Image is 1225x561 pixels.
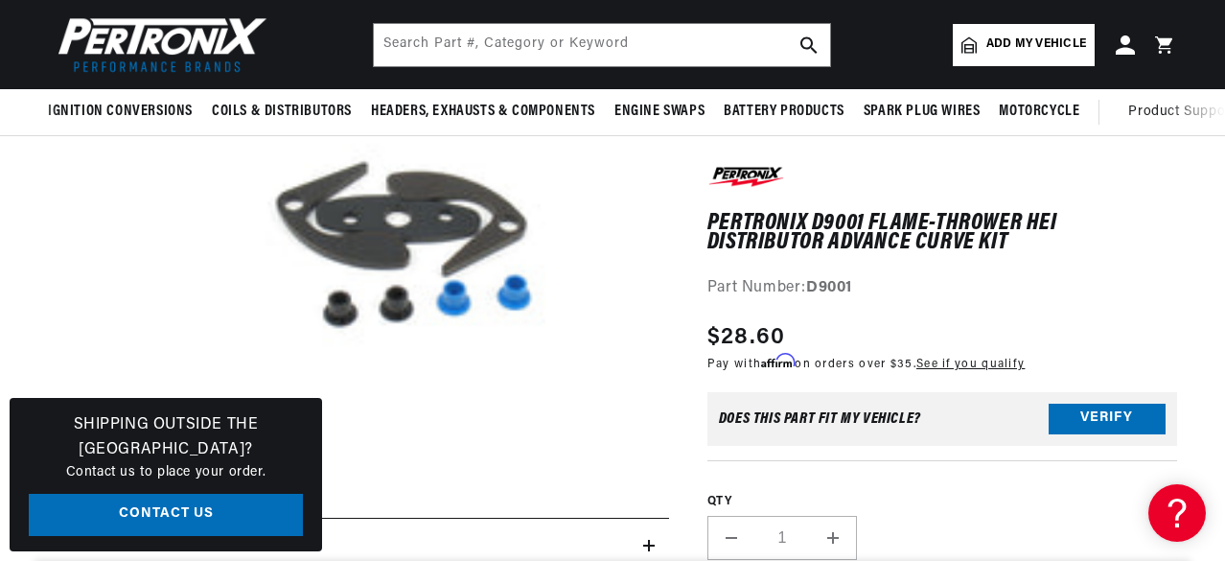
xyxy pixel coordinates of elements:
span: Headers, Exhausts & Components [371,102,595,122]
span: Affirm [761,354,795,368]
a: Add my vehicle [953,24,1095,66]
span: $28.60 [707,320,786,355]
strong: D9001 [806,281,852,296]
span: Add my vehicle [986,35,1086,54]
summary: Motorcycle [989,89,1089,134]
summary: Spark Plug Wires [854,89,990,134]
summary: Headers, Exhausts & Components [361,89,605,134]
button: search button [788,24,830,66]
span: Spark Plug Wires [864,102,981,122]
button: Verify [1049,404,1166,434]
h3: Shipping Outside the [GEOGRAPHIC_DATA]? [29,413,303,462]
div: Does This part fit My vehicle? [719,411,921,427]
input: Search Part #, Category or Keyword [374,24,830,66]
a: See if you qualify - Learn more about Affirm Financing (opens in modal) [916,359,1025,370]
summary: Ignition Conversions [48,89,202,134]
img: Pertronix [48,12,268,78]
p: Pay with on orders over $35. [707,355,1026,373]
label: QTY [707,494,1177,510]
span: Motorcycle [999,102,1079,122]
span: Ignition Conversions [48,102,193,122]
p: Contact us to place your order. [29,462,303,483]
summary: Coils & Distributors [202,89,361,134]
summary: Engine Swaps [605,89,714,134]
span: Battery Products [724,102,844,122]
span: Engine Swaps [614,102,705,122]
h1: PerTronix D9001 Flame-Thrower HEI Distributor Advance Curve Kit [707,214,1177,253]
div: Part Number: [707,277,1177,302]
a: Contact Us [29,494,303,537]
span: Coils & Distributors [212,102,352,122]
summary: Battery Products [714,89,854,134]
